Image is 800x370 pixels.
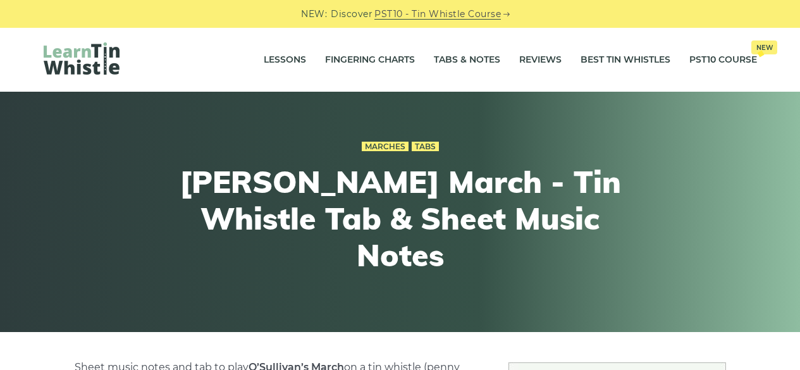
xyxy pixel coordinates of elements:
a: Best Tin Whistles [581,44,670,76]
a: PST10 CourseNew [689,44,757,76]
a: Reviews [519,44,562,76]
span: New [751,40,777,54]
a: Lessons [264,44,306,76]
a: Tabs [412,142,439,152]
h1: [PERSON_NAME] March - Tin Whistle Tab & Sheet Music Notes [168,164,633,273]
a: Fingering Charts [325,44,415,76]
a: Marches [362,142,409,152]
a: Tabs & Notes [434,44,500,76]
img: LearnTinWhistle.com [44,42,120,75]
